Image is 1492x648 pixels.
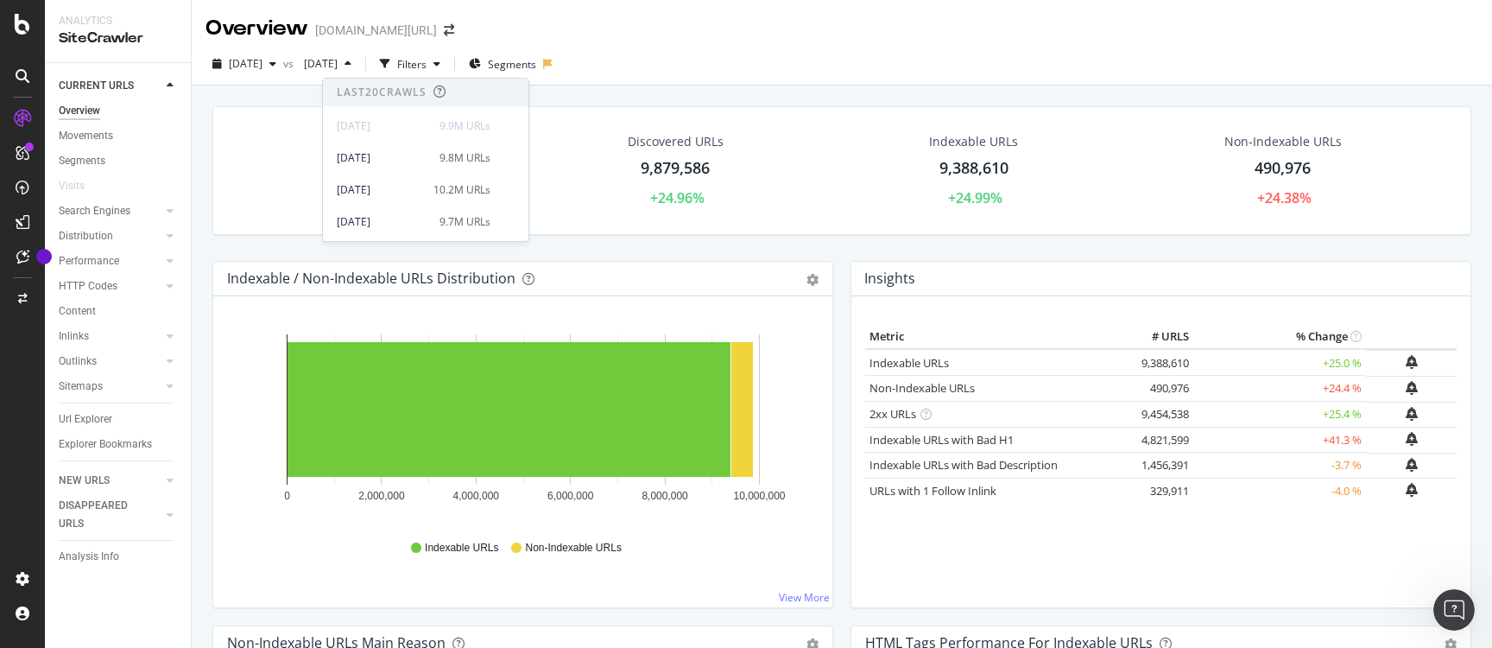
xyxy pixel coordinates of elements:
button: [DATE] [297,50,358,78]
div: Content [59,302,96,321]
a: Search Engines [59,202,161,220]
span: Non-Indexable URLs [525,541,621,556]
td: 490,976 [1124,376,1193,402]
div: DISAPPEARED URLS [59,497,146,533]
div: 9.7M URLs [439,214,490,230]
a: DISAPPEARED URLS [59,497,161,533]
div: [DATE] [337,118,429,134]
a: HTTP Codes [59,277,161,295]
div: bell-plus [1406,355,1418,369]
td: 9,454,538 [1124,402,1193,428]
a: Url Explorer [59,410,179,429]
div: bell-plus [1406,407,1418,421]
div: gear [806,274,819,286]
div: Discovered URLs [628,133,724,150]
a: Sitemaps [59,378,161,396]
div: Filters [397,57,427,72]
td: 1,456,391 [1124,453,1193,479]
th: Metric [865,324,1124,350]
a: CURRENT URLS [59,77,161,95]
span: Indexable URLs [425,541,498,556]
a: Indexable URLs with Bad H1 [869,432,1014,448]
div: [DATE] [337,182,423,198]
button: Filters [373,50,447,78]
td: 4,821,599 [1124,427,1193,453]
div: NEW URLS [59,472,110,490]
div: 9,879,586 [641,157,710,180]
span: 2025 Jun. 30th [297,56,338,71]
td: 329,911 [1124,478,1193,504]
div: +24.96% [650,188,705,208]
div: Non-Indexable URLs [1224,133,1342,150]
div: Tooltip anchor [36,249,52,264]
div: SiteCrawler [59,29,177,48]
div: Distribution [59,227,113,245]
a: Non-Indexable URLs [869,380,975,396]
a: Indexable URLs with Bad Description [869,457,1058,473]
a: Segments [59,152,179,170]
td: +24.4 % [1193,376,1366,402]
a: Distribution [59,227,161,245]
span: vs [283,56,297,71]
div: HTTP Codes [59,277,117,295]
div: 9.9M URLs [439,118,490,134]
div: +24.99% [948,188,1002,208]
div: [DATE] [337,214,429,230]
div: +24.38% [1257,188,1312,208]
button: [DATE] [205,50,283,78]
h4: Insights [864,267,915,290]
div: CURRENT URLS [59,77,134,95]
div: [DOMAIN_NAME][URL] [315,22,437,39]
td: +41.3 % [1193,427,1366,453]
div: bell-plus [1406,458,1418,472]
td: +25.4 % [1193,402,1366,428]
div: arrow-right-arrow-left [444,24,454,36]
div: Last 20 Crawls [337,85,427,99]
div: Analysis Info [59,548,119,566]
a: Indexable URLs [869,355,949,371]
div: Overview [59,102,100,120]
div: Overview [205,14,308,43]
div: 490,976 [1255,157,1311,180]
a: Visits [59,177,102,195]
div: Outlinks [59,353,97,371]
iframe: Intercom live chat [1433,589,1475,631]
div: Search Engines [59,202,130,220]
text: 10,000,000 [733,490,785,502]
div: A chart. [227,324,819,524]
text: 0 [284,490,290,502]
text: 6,000,000 [547,490,594,502]
a: Movements [59,127,179,145]
a: Outlinks [59,353,161,371]
div: Indexable / Non-Indexable URLs Distribution [227,270,515,287]
text: 2,000,000 [358,490,405,502]
div: 10.2M URLs [433,182,490,198]
div: Indexable URLs [929,133,1018,150]
a: Inlinks [59,327,161,346]
a: Performance [59,252,161,270]
div: bell-plus [1406,483,1418,497]
div: Performance [59,252,119,270]
td: -4.0 % [1193,478,1366,504]
text: 8,000,000 [642,490,688,502]
div: Analytics [59,14,177,29]
div: Segments [59,152,105,170]
a: Analysis Info [59,548,179,566]
div: Sitemaps [59,378,103,396]
th: # URLS [1124,324,1193,350]
div: bell-plus [1406,381,1418,395]
div: [DATE] [337,150,429,166]
div: bell-plus [1406,432,1418,446]
a: View More [779,590,830,605]
td: -3.7 % [1193,453,1366,479]
a: Content [59,302,179,321]
div: Movements [59,127,113,145]
td: +25.0 % [1193,349,1366,376]
text: 4,000,000 [453,490,500,502]
div: 9,388,610 [939,157,1008,180]
a: URLs with 1 Follow Inlink [869,483,996,499]
span: 2025 Aug. 25th [229,56,262,71]
div: Inlinks [59,327,89,346]
span: Segments [488,57,536,72]
a: NEW URLS [59,472,161,490]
